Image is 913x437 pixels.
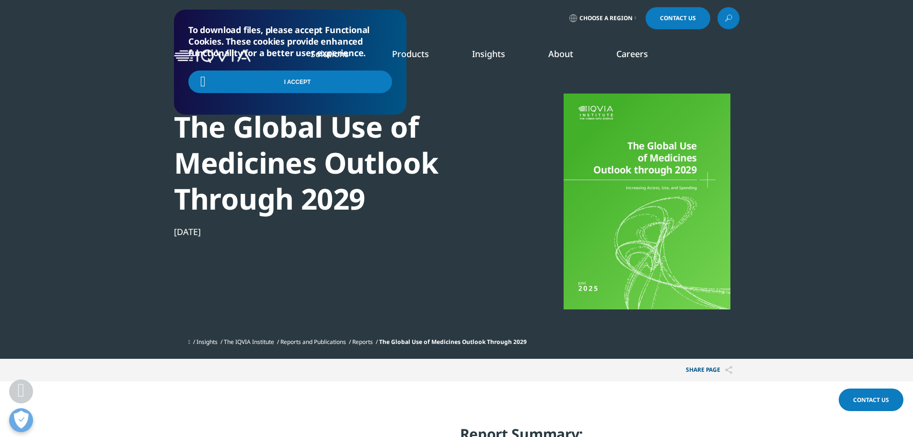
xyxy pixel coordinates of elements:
[392,48,429,59] a: Products
[679,359,740,381] p: Share PAGE
[725,366,732,374] img: Share PAGE
[174,49,251,63] img: IQVIA Healthcare Information Technology and Pharma Clinical Research Company
[839,389,903,411] a: Contact Us
[9,408,33,432] button: Open Preferences
[188,71,392,93] input: I Accept
[280,338,346,346] a: Reports and Publications
[379,338,527,346] span: The Global Use of Medicines Outlook Through 2029
[311,48,349,59] a: Solutions
[224,338,274,346] a: The IQVIA Institute
[174,226,503,237] div: [DATE]
[254,34,740,79] nav: Primary
[579,14,633,22] span: Choose a Region
[472,48,505,59] a: Insights
[548,48,573,59] a: About
[616,48,648,59] a: Careers
[646,7,710,29] a: Contact Us
[660,15,696,21] span: Contact Us
[352,338,373,346] a: Reports
[174,109,503,217] div: The Global Use of Medicines Outlook Through 2029
[196,338,218,346] a: Insights
[679,359,740,381] button: Share PAGEShare PAGE
[853,396,889,404] span: Contact Us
